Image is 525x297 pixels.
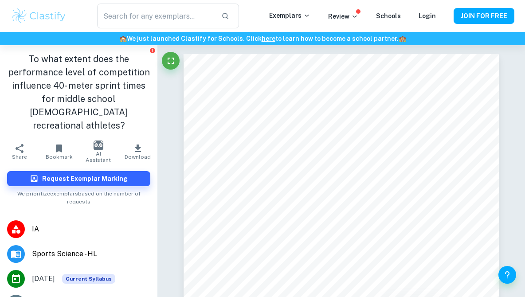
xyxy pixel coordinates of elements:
span: 🏫 [119,35,127,42]
button: Request Exemplar Marking [7,171,150,186]
button: Report issue [149,47,156,54]
button: JOIN FOR FREE [454,8,514,24]
h1: To what extent does the performance level of competition influence 40- meter sprint times for mid... [7,52,150,132]
p: Review [328,12,358,21]
span: AI Assistant [84,151,113,163]
button: Help and Feedback [498,266,516,284]
h6: Request Exemplar Marking [42,174,128,184]
span: Download [125,154,151,160]
a: Schools [376,12,401,20]
button: AI Assistant [79,139,118,164]
p: Exemplars [269,11,310,20]
img: Clastify logo [11,7,67,25]
span: Share [12,154,27,160]
input: Search for any exemplars... [97,4,214,28]
span: Bookmark [46,154,73,160]
button: Bookmark [39,139,79,164]
span: We prioritize exemplars based on the number of requests [7,186,150,206]
button: Download [118,139,157,164]
a: here [262,35,275,42]
span: Sports Science - HL [32,249,150,259]
div: This exemplar is based on the current syllabus. Feel free to refer to it for inspiration/ideas wh... [62,274,115,284]
span: Current Syllabus [62,274,115,284]
a: Login [419,12,436,20]
img: AI Assistant [94,141,103,150]
button: Fullscreen [162,52,180,70]
span: [DATE] [32,274,55,284]
span: 🏫 [399,35,406,42]
h6: We just launched Clastify for Schools. Click to learn how to become a school partner. [2,34,523,43]
span: IA [32,224,150,234]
